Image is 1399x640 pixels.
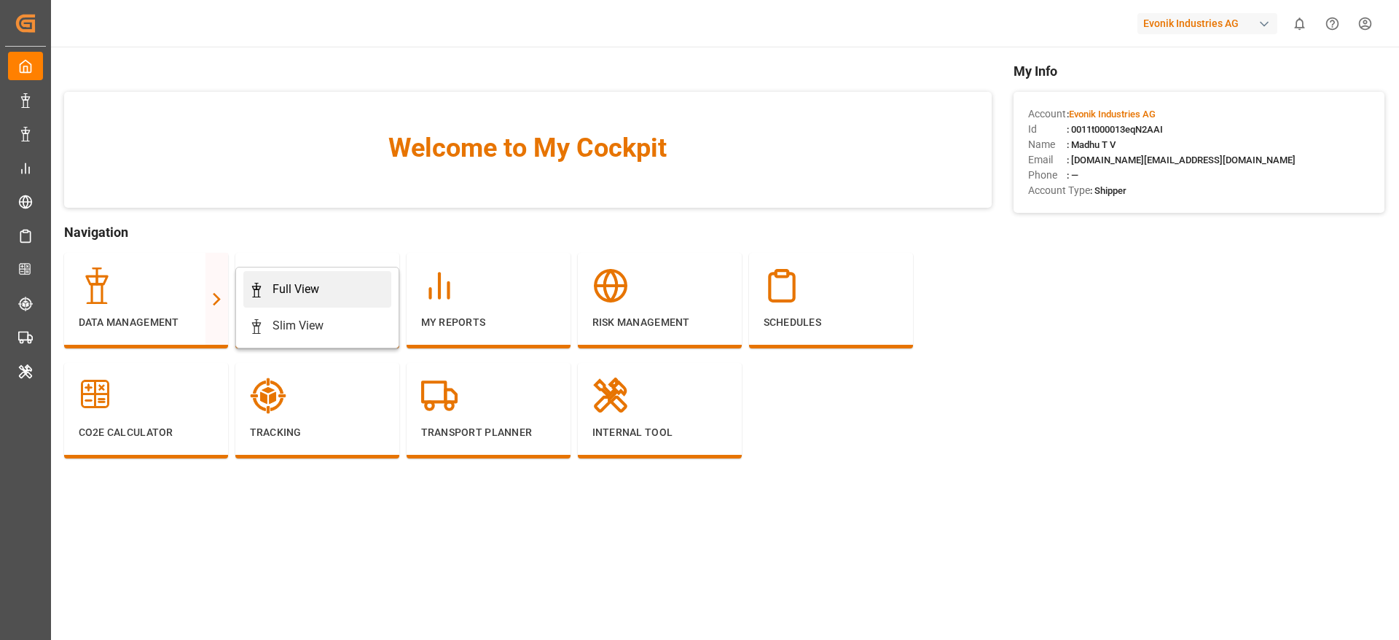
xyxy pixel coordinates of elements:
span: : [DOMAIN_NAME][EMAIL_ADDRESS][DOMAIN_NAME] [1067,155,1296,165]
span: : — [1067,170,1078,181]
a: Full View [243,271,391,308]
span: Name [1028,137,1067,152]
span: : 0011t000013eqN2AAI [1067,124,1163,135]
p: CO2e Calculator [79,425,213,440]
span: Email [1028,152,1067,168]
button: Help Center [1316,7,1349,40]
p: Internal Tool [592,425,727,440]
p: Data Management [79,315,213,330]
span: : [1067,109,1156,120]
span: Account Type [1028,183,1090,198]
span: Phone [1028,168,1067,183]
button: show 0 new notifications [1283,7,1316,40]
p: Schedules [764,315,898,330]
p: Transport Planner [421,425,556,440]
p: Tracking [250,425,385,440]
span: Evonik Industries AG [1069,109,1156,120]
span: Welcome to My Cockpit [93,128,963,168]
div: Slim View [273,317,324,335]
span: : Shipper [1090,185,1126,196]
button: Evonik Industries AG [1137,9,1283,37]
p: Risk Management [592,315,727,330]
div: Evonik Industries AG [1137,13,1277,34]
span: Id [1028,122,1067,137]
span: My Info [1014,61,1384,81]
p: My Reports [421,315,556,330]
span: Account [1028,106,1067,122]
span: : Madhu T V [1067,139,1116,150]
div: Full View [273,281,319,298]
a: Slim View [243,308,391,344]
span: Navigation [64,222,992,242]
